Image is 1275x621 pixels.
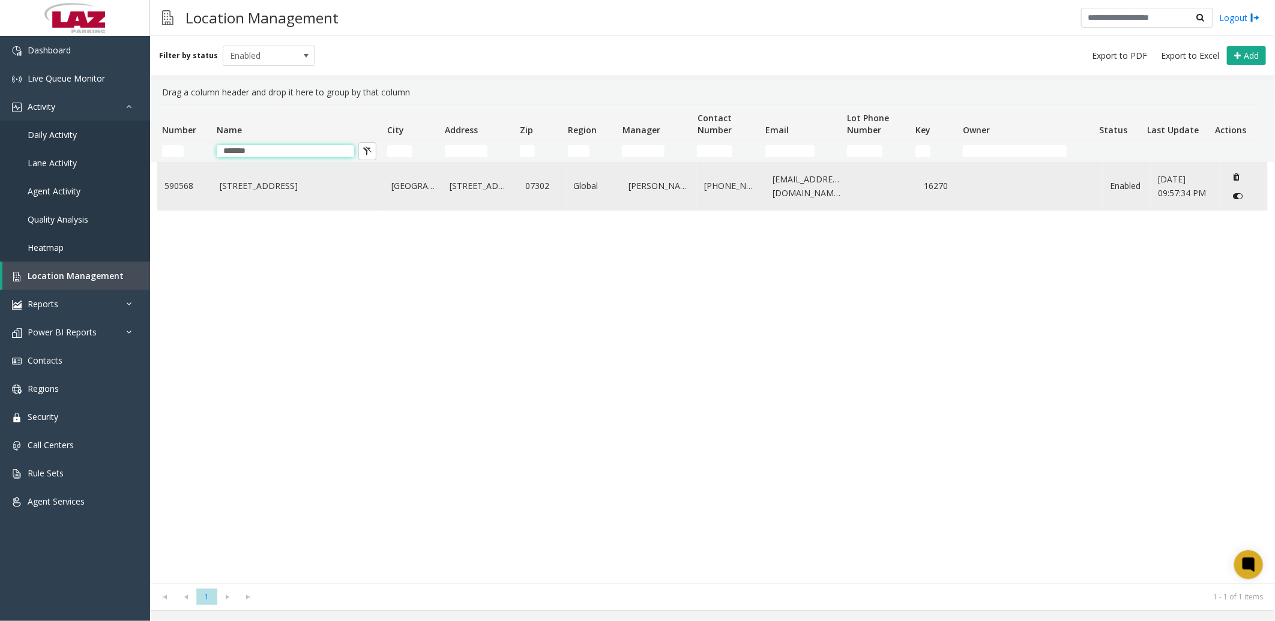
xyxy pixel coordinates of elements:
input: Address Filter [445,145,487,157]
td: Email Filter [761,140,842,162]
span: Last Update [1147,124,1199,136]
th: Actions [1210,104,1258,140]
span: City [387,124,404,136]
span: Agent Activity [28,185,80,197]
span: Contacts [28,355,62,366]
td: Actions Filter [1210,140,1258,162]
span: Page 1 [196,589,217,605]
td: Key Filter [911,140,958,162]
a: [DATE] 09:57:34 PM [1158,173,1213,200]
input: Owner Filter [963,145,1067,157]
span: Name [217,124,242,136]
img: 'icon' [12,356,22,366]
td: Name Filter [212,140,382,162]
td: Manager Filter [617,140,692,162]
span: Export to PDF [1092,50,1147,62]
img: 'icon' [12,74,22,84]
a: [STREET_ADDRESS] [450,179,511,193]
a: 590568 [164,179,205,193]
span: Export to Excel [1161,50,1219,62]
input: Email Filter [765,145,815,157]
input: Contact Number Filter [697,145,732,157]
a: [EMAIL_ADDRESS][DOMAIN_NAME] [773,173,841,200]
span: Heatmap [28,242,64,253]
button: Disable [1227,187,1249,206]
span: Security [28,411,58,422]
span: Number [162,124,196,136]
input: Zip Filter [520,145,535,157]
img: 'icon' [12,469,22,479]
span: Lot Phone Number [848,112,890,136]
span: Live Queue Monitor [28,73,105,84]
td: Status Filter [1094,140,1142,162]
span: Daily Activity [28,129,77,140]
span: Dashboard [28,44,71,56]
a: [PHONE_NUMBER] [704,179,759,193]
img: 'icon' [12,385,22,394]
a: [PERSON_NAME] [628,179,690,193]
span: Region [568,124,597,136]
img: logout [1250,11,1260,24]
h3: Location Management [179,3,345,32]
td: Number Filter [157,140,212,162]
button: Export to Excel [1156,47,1224,64]
input: Key Filter [915,145,930,157]
button: Add [1227,46,1266,65]
input: Manager Filter [622,145,664,157]
a: Logout [1219,11,1260,24]
td: Lot Phone Number Filter [842,140,911,162]
td: City Filter [382,140,441,162]
span: Regions [28,383,59,394]
input: City Filter [387,145,412,157]
button: Export to PDF [1087,47,1152,64]
input: Lot Phone Number Filter [847,145,882,157]
td: Address Filter [440,140,515,162]
div: Data table [150,104,1275,583]
span: Call Centers [28,439,74,451]
span: Activity [28,101,55,112]
input: Region Filter [568,145,589,157]
a: Location Management [2,262,150,290]
span: Owner [963,124,990,136]
span: Zip [520,124,534,136]
button: Clear [358,142,376,160]
span: Power BI Reports [28,326,97,338]
span: Lane Activity [28,157,77,169]
label: Filter by status [159,50,218,61]
td: Last Update Filter [1142,140,1211,162]
button: Delete [1227,167,1246,187]
td: Region Filter [563,140,618,162]
a: 16270 [924,179,958,193]
span: Quality Analysis [28,214,88,225]
span: Enabled [223,46,297,65]
img: 'icon' [12,272,22,281]
a: 07302 [525,179,559,193]
img: 'icon' [12,441,22,451]
img: 'icon' [12,328,22,338]
span: Contact Number [698,112,732,136]
kendo-pager-info: 1 - 1 of 1 items [267,592,1263,602]
span: [DATE] 09:57:34 PM [1158,173,1206,198]
span: Key [915,124,930,136]
a: Enabled [1110,179,1144,193]
a: Global [574,179,615,193]
span: Manager [622,124,660,136]
td: Owner Filter [958,140,1094,162]
span: Agent Services [28,496,85,507]
td: Contact Number Filter [692,140,761,162]
input: Number Filter [162,145,184,157]
span: Reports [28,298,58,310]
span: Location Management [28,270,124,281]
img: 'icon' [12,300,22,310]
a: [STREET_ADDRESS] [220,179,377,193]
img: 'icon' [12,413,22,422]
td: Zip Filter [515,140,562,162]
a: [GEOGRAPHIC_DATA] [391,179,435,193]
span: Rule Sets [28,467,64,479]
span: Email [765,124,789,136]
span: Address [445,124,478,136]
div: Drag a column header and drop it here to group by that column [157,81,1268,104]
img: 'icon' [12,46,22,56]
img: 'icon' [12,497,22,507]
span: Add [1244,50,1259,61]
